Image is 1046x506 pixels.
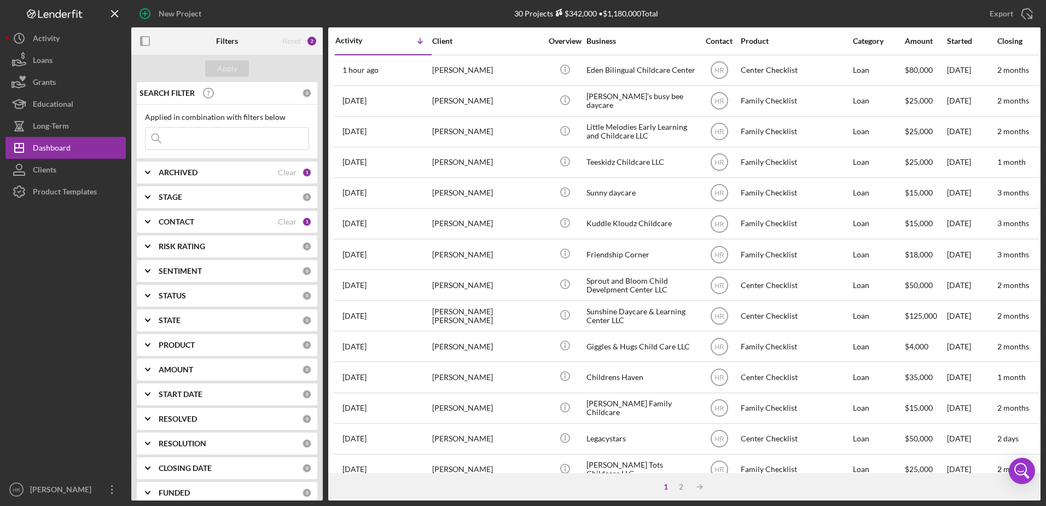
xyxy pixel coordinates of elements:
div: 2 [306,36,317,47]
span: $25,000 [905,127,933,136]
div: Sunny daycare [586,179,696,208]
time: 2 months [997,464,1029,474]
span: $15,000 [905,188,933,197]
time: 2 months [997,127,1029,136]
div: Product [741,37,850,45]
div: Activity [33,27,60,52]
text: HR [714,220,724,228]
b: SEARCH FILTER [140,89,195,97]
div: [PERSON_NAME] [432,271,542,300]
text: HR [714,128,724,136]
div: 0 [302,439,312,449]
div: [PERSON_NAME] [432,332,542,361]
div: 0 [302,88,312,98]
time: 2 months [997,403,1029,412]
div: Export [990,3,1013,25]
div: 0 [302,488,312,498]
div: 0 [302,315,312,325]
div: Friendship Corner [586,240,696,269]
div: 0 [302,389,312,399]
div: New Project [159,3,201,25]
text: HR [714,159,724,166]
div: Clients [33,159,56,183]
div: 0 [302,242,312,251]
b: CLOSING DATE [159,464,212,473]
div: Clear [278,217,297,226]
div: Center Checklist [741,271,850,300]
div: [PERSON_NAME] Family Childcare [586,394,696,423]
time: 2025-08-29 15:38 [342,219,367,228]
div: Educational [33,93,73,118]
div: Applied in combination with filters below [145,113,309,122]
div: Amount [905,37,946,45]
time: 1 month [997,372,1026,382]
button: New Project [131,3,212,25]
time: 2025-08-14 21:25 [342,404,367,412]
div: [PERSON_NAME] [27,479,98,503]
div: [DATE] [947,117,996,146]
div: [PERSON_NAME] Tots Childcare LLC [586,455,696,484]
div: [PERSON_NAME] [432,87,542,116]
button: Activity [5,27,126,49]
div: [PERSON_NAME] [432,394,542,423]
div: Loan [853,240,904,269]
div: Business [586,37,696,45]
div: Legacystars [586,424,696,453]
span: $4,000 [905,342,928,351]
div: Loan [853,56,904,85]
a: Long-Term [5,115,126,137]
div: [DATE] [947,332,996,361]
b: START DATE [159,390,202,399]
div: [PERSON_NAME] [432,363,542,392]
div: Clear [278,168,297,177]
div: [DATE] [947,424,996,453]
div: Dashboard [33,137,71,162]
div: Sprout and Bloom Child Develpment Center LLC [586,271,696,300]
a: Product Templates [5,181,126,203]
div: Family Checklist [741,87,850,116]
button: HR[PERSON_NAME] [5,479,126,501]
button: Grants [5,71,126,93]
div: [PERSON_NAME] [432,455,542,484]
b: RISK RATING [159,242,205,251]
button: Apply [205,60,249,77]
time: 2025-08-16 18:53 [342,373,367,382]
div: Loan [853,87,904,116]
button: Educational [5,93,126,115]
div: [DATE] [947,301,996,330]
div: 0 [302,340,312,350]
span: $25,000 [905,157,933,166]
div: 1 [658,482,673,491]
div: Giggles & Hugs Child Care LLC [586,332,696,361]
text: HR [714,189,724,197]
time: 2025-08-13 21:30 [342,465,367,474]
div: [DATE] [947,209,996,238]
text: HR [714,405,724,412]
span: $80,000 [905,65,933,74]
div: 30 Projects • $1,180,000 Total [514,9,658,18]
div: Family Checklist [741,332,850,361]
time: 2025-09-04 02:29 [342,158,367,166]
text: HR [714,281,724,289]
time: 2025-09-04 04:11 [342,127,367,136]
div: Category [853,37,904,45]
text: HR [714,466,724,474]
time: 3 months [997,219,1029,228]
div: Apply [217,60,237,77]
div: Contact [699,37,740,45]
text: HR [714,251,724,258]
div: [DATE] [947,363,996,392]
div: Loan [853,455,904,484]
div: [PERSON_NAME] [432,424,542,453]
text: HR [714,343,724,350]
time: 1 month [997,157,1026,166]
div: Loan [853,148,904,177]
div: Loan [853,394,904,423]
time: 3 months [997,188,1029,197]
a: Clients [5,159,126,181]
div: Grants [33,71,56,96]
div: 1 [302,168,312,177]
div: Open Intercom Messenger [1009,458,1035,484]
